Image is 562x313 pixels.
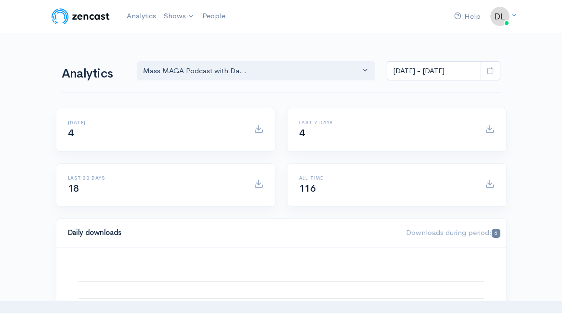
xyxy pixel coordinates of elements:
span: 4 [299,127,305,139]
span: 6 [492,229,500,238]
h1: Analytics [62,67,125,81]
span: 18 [68,183,79,195]
div: Mass MAGA Podcast with Da... [143,65,361,77]
span: 116 [299,183,316,195]
a: People [198,6,229,26]
span: 4 [68,127,74,139]
h4: Daily downloads [68,229,395,237]
a: Help [450,6,484,27]
h6: [DATE] [68,120,242,125]
button: Mass MAGA Podcast with Da... [137,61,376,81]
a: Shows [160,6,198,27]
h6: Last 7 days [299,120,473,125]
text: 4 [80,300,84,307]
img: ZenCast Logo [50,7,111,26]
a: Analytics [123,6,160,26]
img: ... [490,7,510,26]
h6: All time [299,175,473,181]
input: analytics date range selector [387,61,481,81]
span: Downloads during period: [406,228,500,237]
h6: Last 30 days [68,175,242,181]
